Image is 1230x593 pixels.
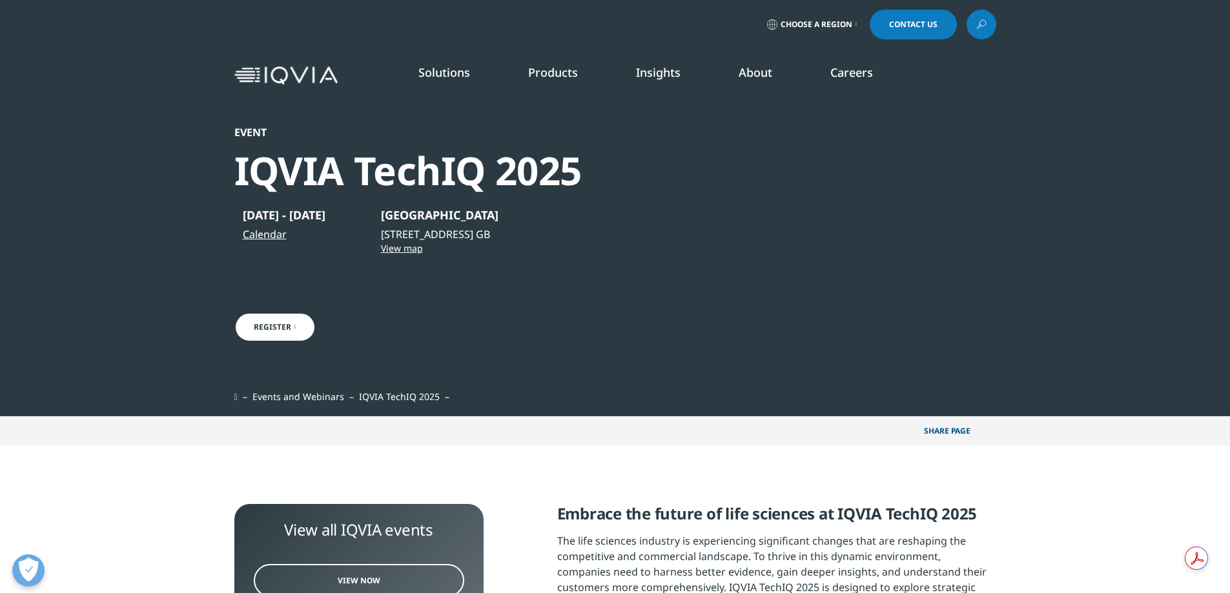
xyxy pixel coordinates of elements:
[636,65,681,80] a: Insights
[557,504,996,533] h5: Embrace the future of life sciences at IQVIA TechIQ 2025
[830,65,873,80] a: Careers
[914,416,996,446] button: Share PAGEShare PAGE
[234,146,582,195] div: IQVIA TechIQ 2025
[914,416,996,446] p: Share PAGE
[528,65,578,80] a: Products
[359,390,440,403] span: IQVIA TechIQ 2025
[889,21,938,28] span: Contact Us
[243,207,325,223] p: [DATE] - [DATE]
[418,65,470,80] a: Solutions
[739,65,772,80] a: About
[381,226,498,242] p: [STREET_ADDRESS] GB
[254,520,464,539] div: View all IQVIA events
[338,575,380,586] span: View Now
[252,390,344,403] a: Events and Webinars
[243,226,325,242] a: Calendar
[234,66,338,85] img: IQVIA Healthcare Information Technology and Pharma Clinical Research Company
[381,207,498,223] p: [GEOGRAPHIC_DATA]
[781,19,852,30] span: Choose a Region
[234,126,582,139] div: Event
[870,10,957,39] a: Contact Us
[12,554,45,587] button: Open Preferences
[343,45,996,106] nav: Primary
[381,242,498,254] a: View map
[234,312,316,342] a: Register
